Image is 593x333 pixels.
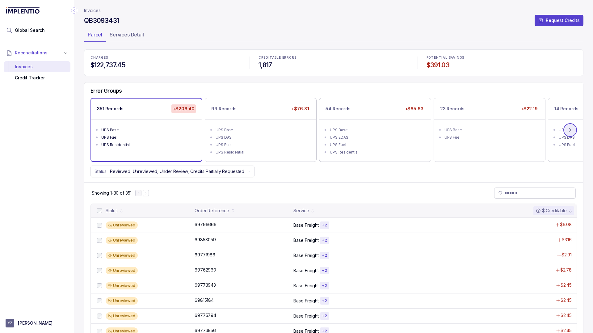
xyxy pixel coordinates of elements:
[561,297,572,303] p: $2.45
[330,142,424,148] div: UPS Fuel
[326,106,351,112] p: 54 Records
[195,297,214,303] p: 69815184
[9,61,65,72] div: Invoices
[293,298,318,304] p: Base Freight
[15,27,45,33] span: Global Search
[293,283,318,289] p: Base Freight
[90,56,241,60] p: CHARGES
[110,31,144,38] p: Services Detail
[90,87,122,94] h5: Error Groups
[143,190,149,196] button: Next Page
[101,127,195,133] div: UPS Base
[427,61,577,70] h4: $391.03
[84,7,101,14] nav: breadcrumb
[322,314,327,318] p: + 2
[110,168,244,175] p: Reviewed, Unreviewed, Under Review, Credits Partially Requested
[444,134,538,141] div: UPS Fuel
[84,30,583,42] ul: Tab Group
[290,104,310,113] p: +$76.81
[195,282,216,288] p: 69773943
[293,222,318,228] p: Base Freight
[444,127,538,133] div: UPS Base
[330,127,424,133] div: UPS Base
[106,237,138,244] div: Unreviewed
[97,208,102,213] input: checkbox-checkbox
[293,313,318,319] p: Base Freight
[560,267,572,273] p: $2.78
[293,268,318,274] p: Base Freight
[440,106,465,112] p: 23 Records
[216,149,309,155] div: UPS Residential
[4,46,70,60] button: Reconciliations
[97,283,102,288] input: checkbox-checkbox
[322,238,327,243] p: + 2
[561,252,572,258] p: $2.91
[546,17,580,23] p: Request Credits
[560,221,572,228] p: $6.08
[106,221,138,229] div: Unreviewed
[106,267,138,274] div: Unreviewed
[211,106,237,112] p: 99 Records
[97,238,102,243] input: checkbox-checkbox
[97,268,102,273] input: checkbox-checkbox
[97,314,102,318] input: checkbox-checkbox
[106,252,138,259] div: Unreviewed
[195,312,216,318] p: 69775794
[106,297,138,305] div: Unreviewed
[195,208,229,214] div: Order Reference
[195,237,216,243] p: 69858059
[322,268,327,273] p: + 2
[259,61,409,70] h4: 1,817
[106,312,138,320] div: Unreviewed
[293,208,309,214] div: Service
[562,237,572,243] p: $3.16
[97,223,102,228] input: checkbox-checkbox
[171,104,196,113] p: +$206.40
[84,16,119,25] h4: QB3093431
[195,221,217,228] p: 69796666
[106,208,118,214] div: Status
[519,104,539,113] p: +$22.19
[6,319,69,327] button: User initials[PERSON_NAME]
[554,106,578,112] p: 14 Records
[195,252,215,258] p: 69771986
[84,7,101,14] a: Invoices
[97,298,102,303] input: checkbox-checkbox
[216,142,309,148] div: UPS Fuel
[6,319,14,327] span: User initials
[404,104,425,113] p: +$65.63
[106,30,148,42] li: Tab Services Detail
[536,208,567,214] div: $ Creditable
[97,253,102,258] input: checkbox-checkbox
[88,31,102,38] p: Parcel
[15,50,48,56] span: Reconciliations
[330,134,424,141] div: UPS EDAS
[216,127,309,133] div: UPS Base
[101,142,195,148] div: UPS Residential
[95,168,107,175] p: Status:
[84,30,106,42] li: Tab Parcel
[427,56,577,60] p: POTENTIAL SAVINGS
[322,223,327,228] p: + 2
[92,190,132,196] div: Remaining page entries
[90,61,241,70] h4: $122,737.45
[9,72,65,83] div: Credit Tracker
[322,283,327,288] p: + 2
[561,282,572,288] p: $2.45
[101,134,195,141] div: UPS Fuel
[92,190,132,196] p: Showing 1-30 of 351
[561,312,572,318] p: $2.45
[259,56,409,60] p: CREDITABLE ERRORS
[293,237,318,243] p: Base Freight
[195,267,216,273] p: 69762960
[322,253,327,258] p: + 2
[322,298,327,303] p: + 2
[106,282,138,289] div: Unreviewed
[535,15,583,26] button: Request Credits
[4,60,70,85] div: Reconciliations
[90,166,254,177] button: Status:Reviewed, Unreviewed, Under Review, Credits Partially Requested
[70,7,78,14] div: Collapse Icon
[18,320,53,326] p: [PERSON_NAME]
[97,106,123,112] p: 351 Records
